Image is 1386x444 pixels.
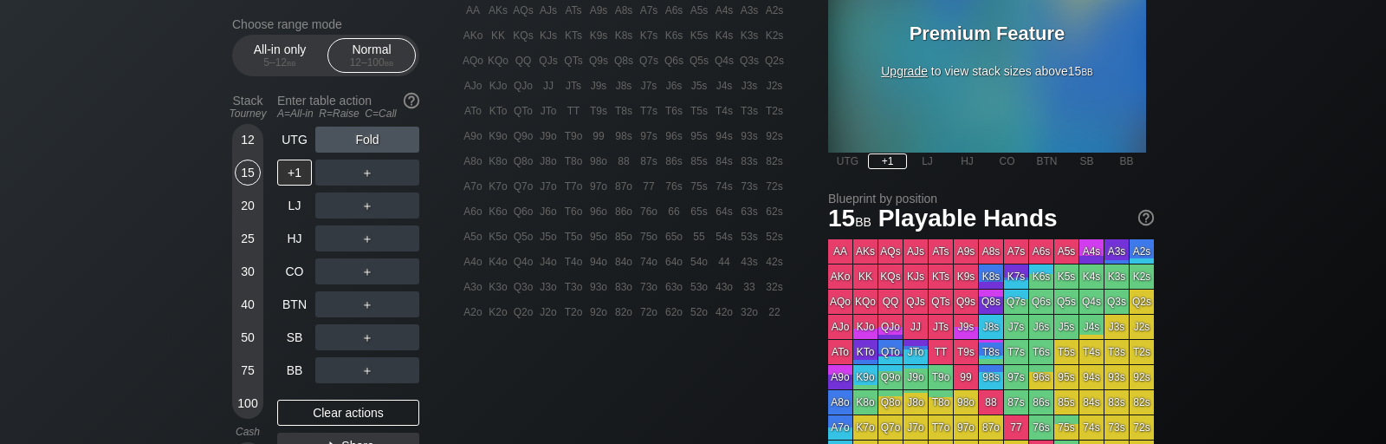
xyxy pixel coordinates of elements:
[461,174,485,199] div: A7o
[637,149,661,173] div: 87s
[929,365,953,389] div: T9o
[235,390,261,416] div: 100
[511,124,535,148] div: Q9o
[737,23,761,48] div: K3s
[277,357,312,383] div: BB
[828,192,1154,206] h2: Blueprint by position
[277,225,312,251] div: HJ
[277,160,312,186] div: +1
[948,153,987,169] div: HJ
[662,23,686,48] div: K6s
[1104,340,1129,364] div: T3s
[1029,290,1053,314] div: Q6s
[561,99,586,123] div: TT
[737,49,761,73] div: Q3s
[687,124,711,148] div: 95s
[662,275,686,299] div: 63o
[828,264,852,289] div: AKo
[486,124,510,148] div: K9o
[1130,264,1154,289] div: K2s
[235,291,261,317] div: 40
[954,315,978,339] div: J9s
[712,300,736,324] div: 42o
[536,124,560,148] div: J9o
[315,225,419,251] div: ＋
[637,174,661,199] div: 77
[828,365,852,389] div: A9o
[1104,290,1129,314] div: Q3s
[561,174,586,199] div: T7o
[1079,340,1104,364] div: T4s
[1130,290,1154,314] div: Q2s
[878,315,903,339] div: QJo
[486,225,510,249] div: K5o
[903,239,928,264] div: AJs
[277,291,312,317] div: BTN
[828,153,867,169] div: UTG
[929,315,953,339] div: JTs
[712,99,736,123] div: T4s
[486,199,510,224] div: K6o
[737,149,761,173] div: 83s
[737,275,761,299] div: 33
[402,91,421,110] img: help.32db89a4.svg
[1004,239,1028,264] div: A7s
[762,49,787,73] div: Q2s
[878,239,903,264] div: AQs
[586,149,611,173] div: 98o
[561,250,586,274] div: T4o
[486,174,510,199] div: K7o
[662,124,686,148] div: 96s
[687,149,711,173] div: 85s
[1004,340,1028,364] div: T7s
[662,199,686,224] div: 66
[486,250,510,274] div: K4o
[1104,239,1129,264] div: A3s
[637,124,661,148] div: 97s
[243,56,316,69] div: 5 – 12
[737,99,761,123] div: T3s
[240,39,320,72] div: All-in only
[637,49,661,73] div: Q7s
[687,250,711,274] div: 54o
[1130,340,1154,364] div: T2s
[826,206,874,234] span: 15
[561,124,586,148] div: T9o
[536,149,560,173] div: J8o
[1130,239,1154,264] div: A2s
[1107,153,1146,169] div: BB
[1004,264,1028,289] div: K7s
[828,239,852,264] div: AA
[486,275,510,299] div: K3o
[235,258,261,284] div: 30
[929,264,953,289] div: KTs
[536,225,560,249] div: J5o
[737,74,761,98] div: J3s
[315,127,419,153] div: Fold
[687,300,711,324] div: 52o
[1067,153,1106,169] div: SB
[235,324,261,350] div: 50
[712,275,736,299] div: 43o
[385,56,394,69] span: bb
[737,250,761,274] div: 43s
[335,56,408,69] div: 12 – 100
[979,365,1003,389] div: 98s
[712,49,736,73] div: Q4s
[687,225,711,249] div: 55
[1054,264,1078,289] div: K5s
[536,300,560,324] div: J2o
[687,49,711,73] div: Q5s
[461,99,485,123] div: ATo
[225,87,270,127] div: Stack
[536,23,560,48] div: KJs
[1054,290,1078,314] div: Q5s
[486,74,510,98] div: KJo
[612,199,636,224] div: 86o
[1029,239,1053,264] div: A6s
[1081,64,1092,78] span: bb
[612,99,636,123] div: T8s
[737,124,761,148] div: 93s
[687,23,711,48] div: K5s
[277,108,419,120] div: A=All-in R=Raise C=Call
